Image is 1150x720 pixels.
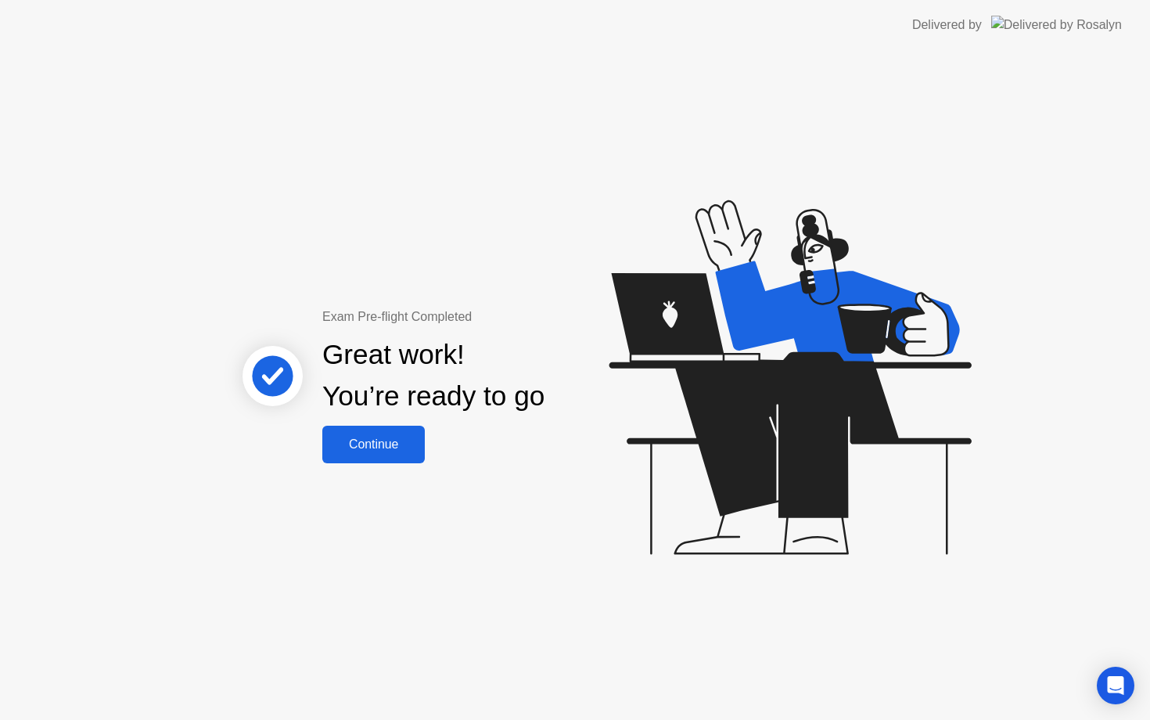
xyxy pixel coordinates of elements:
[1097,667,1134,704] div: Open Intercom Messenger
[322,426,425,463] button: Continue
[322,334,544,417] div: Great work! You’re ready to go
[327,437,420,452] div: Continue
[322,308,645,326] div: Exam Pre-flight Completed
[912,16,982,34] div: Delivered by
[991,16,1122,34] img: Delivered by Rosalyn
